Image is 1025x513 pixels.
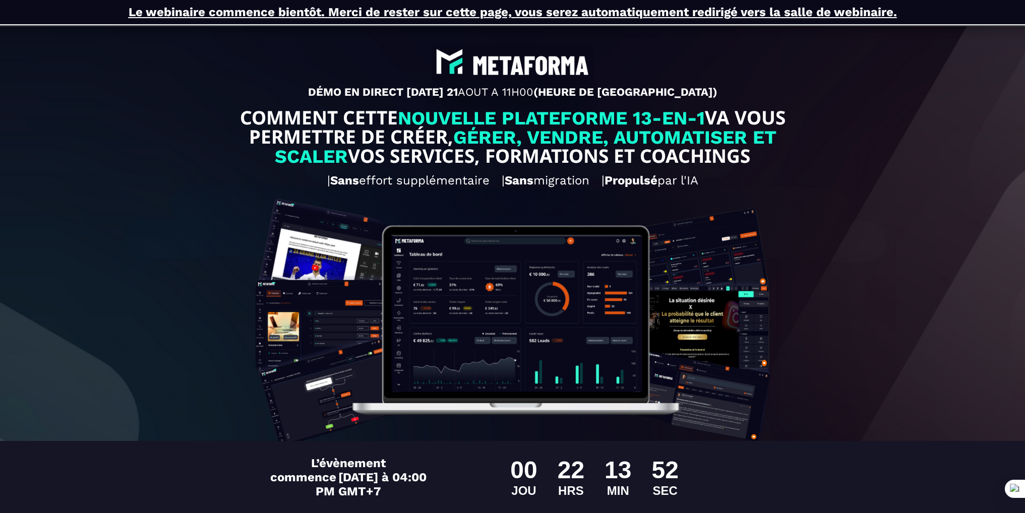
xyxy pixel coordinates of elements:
[651,484,678,498] div: SEC
[605,456,631,484] div: 13
[316,470,427,498] span: [DATE] à 04:00 PM GMT+7
[510,484,537,498] div: JOU
[195,106,831,168] text: COMMENT CETTE VA VOUS PERMETTRE DE CRÉER, VOS SERVICES, FORMATIONS ET COACHINGS
[605,484,631,498] div: MIN
[275,126,782,167] span: GÉRER, VENDRE, AUTOMATISER ET SCALER
[129,5,897,19] u: Le webinaire commence bientôt. Merci de rester sur cette page, vous serez automatiquement redirig...
[398,107,705,129] span: NOUVELLE PLATEFORME 13-EN-1
[458,86,533,98] span: AOUT A 11H00
[240,193,786,499] img: 8a78929a06b90bc262b46db567466864_Design_sans_titre_(13).png
[432,44,593,80] img: abe9e435164421cb06e33ef15842a39e_e5ef653356713f0d7dd3797ab850248d_Capture_d%E2%80%99e%CC%81cran_2...
[510,456,537,484] div: 00
[8,168,1017,193] h2: | effort supplémentaire | migration | par l'IA
[558,484,584,498] div: HRS
[505,173,533,187] b: Sans
[605,173,657,187] b: Propulsé
[558,456,584,484] div: 22
[651,456,678,484] div: 52
[330,173,359,187] b: Sans
[8,86,1017,98] p: DÉMO EN DIRECT [DATE] 21 (HEURE DE [GEOGRAPHIC_DATA])
[270,456,386,484] span: L’évènement commence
